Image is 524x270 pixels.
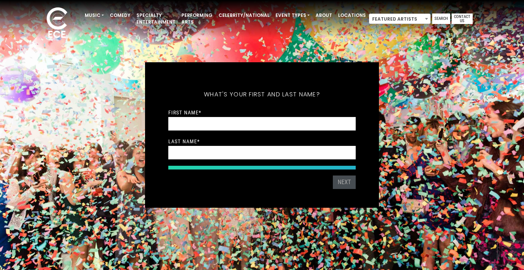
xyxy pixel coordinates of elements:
h5: What's your first and last name? [168,81,356,108]
a: Performing Arts [178,9,216,28]
img: ece_new_logo_whitev2-1.png [38,5,76,42]
a: Locations [335,9,369,22]
label: Last Name [168,138,200,145]
a: Specialty Entertainment [133,9,178,28]
a: Contact Us [452,13,473,24]
span: Featured Artists [369,13,431,24]
label: First Name [168,109,201,116]
a: Event Types [272,9,313,22]
span: Featured Artists [369,14,430,24]
a: About [313,9,335,22]
a: Music [82,9,107,22]
a: Celebrity/National [216,9,272,22]
a: Search [432,13,450,24]
a: Comedy [107,9,133,22]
